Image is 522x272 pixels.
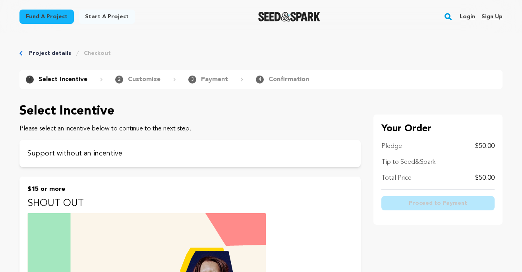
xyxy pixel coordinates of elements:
[19,49,503,57] div: Breadcrumb
[258,12,321,21] img: Seed&Spark Logo Dark Mode
[26,76,34,84] span: 1
[19,10,74,24] a: Fund a project
[27,148,353,159] p: Support without an incentive
[381,142,402,151] p: Pledge
[258,12,321,21] a: Seed&Spark Homepage
[381,157,435,167] p: Tip to Seed&Spark
[256,76,264,84] span: 4
[19,124,361,134] p: Please select an incentive below to continue to the next step.
[128,75,160,84] p: Customize
[115,76,123,84] span: 2
[460,10,475,23] a: Login
[381,122,495,135] p: Your Order
[475,173,495,183] p: $50.00
[19,102,361,121] p: Select Incentive
[27,185,353,194] p: $15 or more
[29,49,71,57] a: Project details
[201,75,228,84] p: Payment
[475,142,495,151] p: $50.00
[269,75,309,84] p: Confirmation
[39,75,87,84] p: Select Incentive
[27,197,353,210] p: SHOUT OUT
[79,10,135,24] a: Start a project
[481,10,503,23] a: Sign up
[188,76,196,84] span: 3
[492,157,495,167] p: -
[409,199,467,207] span: Proceed to Payment
[381,196,495,210] button: Proceed to Payment
[381,173,412,183] p: Total Price
[84,49,111,57] a: Checkout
